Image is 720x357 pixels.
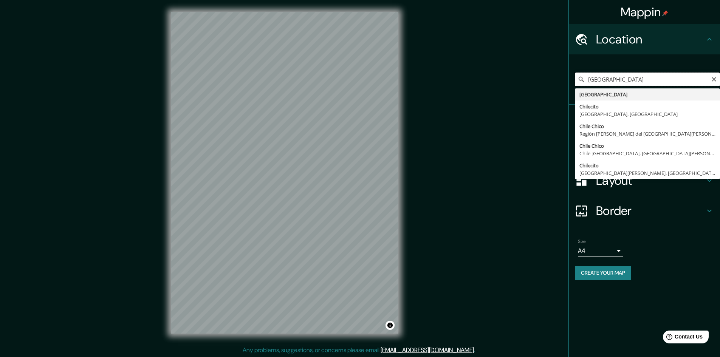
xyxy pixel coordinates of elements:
div: [GEOGRAPHIC_DATA][PERSON_NAME], [GEOGRAPHIC_DATA] [579,169,715,177]
div: Chile Chico [579,142,715,150]
img: pin-icon.png [662,10,668,16]
div: . [475,346,476,355]
div: Chilecito [579,103,715,110]
a: [EMAIL_ADDRESS][DOMAIN_NAME] [381,346,474,354]
button: Clear [711,75,717,82]
div: Chilecito [579,162,715,169]
div: . [476,346,478,355]
div: Location [569,24,720,54]
div: [GEOGRAPHIC_DATA] [579,91,715,98]
div: [GEOGRAPHIC_DATA], [GEOGRAPHIC_DATA] [579,110,715,118]
div: Style [569,135,720,165]
button: Create your map [575,266,631,280]
div: Layout [569,165,720,196]
div: Región [PERSON_NAME] del [GEOGRAPHIC_DATA][PERSON_NAME], [GEOGRAPHIC_DATA] [579,130,715,138]
label: Size [578,238,586,245]
div: A4 [578,245,623,257]
div: Chile [GEOGRAPHIC_DATA], [GEOGRAPHIC_DATA][PERSON_NAME] del [GEOGRAPHIC_DATA][PERSON_NAME], [GEOG... [579,150,715,157]
iframe: Help widget launcher [653,328,712,349]
h4: Border [596,203,705,218]
button: Toggle attribution [386,321,395,330]
input: Pick your city or area [575,73,720,86]
div: Pins [569,105,720,135]
canvas: Map [171,12,398,334]
h4: Mappin [621,5,669,20]
div: Chile Chico [579,122,715,130]
p: Any problems, suggestions, or concerns please email . [243,346,475,355]
div: Border [569,196,720,226]
h4: Location [596,32,705,47]
h4: Layout [596,173,705,188]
